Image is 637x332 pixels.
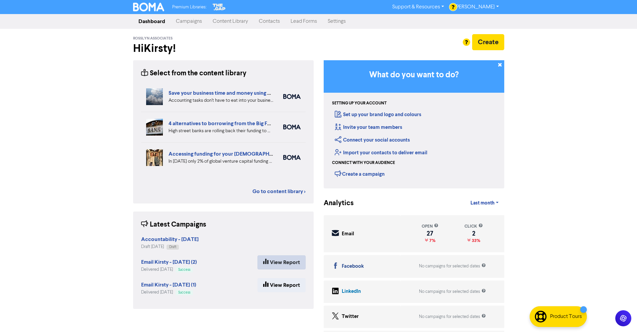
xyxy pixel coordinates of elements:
[335,111,421,118] a: Set up your brand logo and colours
[169,97,273,104] div: Accounting tasks don’t have to eat into your business time. With the right cloud accounting softw...
[141,289,196,296] div: Delivered [DATE]
[141,266,197,273] div: Delivered [DATE]
[470,200,495,206] span: Last month
[335,124,402,131] a: Invite your team members
[342,263,364,270] div: Facebook
[257,278,306,292] a: View Report
[428,238,435,243] span: 7%
[472,34,504,50] button: Create
[604,300,637,332] iframe: Chat Widget
[332,100,387,106] div: Setting up your account
[253,15,285,28] a: Contacts
[141,68,246,79] div: Select from the content library
[422,223,438,230] div: open
[324,198,345,209] div: Analytics
[169,128,273,135] div: High street banks are rolling back their funding to UK small businesses. We’ve highlighted four a...
[322,15,351,28] a: Settings
[342,313,359,321] div: Twitter
[332,160,395,166] div: Connect with your audience
[283,155,301,160] img: boma
[169,151,332,157] a: Accessing funding for your [DEMOGRAPHIC_DATA]-led businesses
[141,220,206,230] div: Latest Campaigns
[133,36,173,41] span: Rosslyn Associates
[335,169,385,179] div: Create a campaign
[342,230,354,238] div: Email
[169,245,176,249] span: Draft
[335,137,410,143] a: Connect your social accounts
[178,268,190,271] span: Success
[141,236,199,243] strong: Accountability - [DATE]
[141,244,199,250] div: Draft [DATE]
[419,288,486,295] div: No campaigns for selected dates
[342,288,361,296] div: LinkedIn
[212,3,226,11] img: The Gap
[335,150,427,156] a: Import your contacts to deliver email
[470,238,480,243] span: 33%
[133,15,171,28] a: Dashboard
[464,231,483,236] div: 2
[141,282,196,288] a: Email Kirsty - [DATE] (1)
[172,5,206,9] span: Premium Libraries:
[141,237,199,242] a: Accountability - [DATE]
[141,281,196,288] strong: Email Kirsty - [DATE] (1)
[465,196,504,210] a: Last month
[283,124,301,130] img: boma
[252,187,306,195] a: Go to content library >
[169,90,309,96] a: Save your business time and money using cloud accounting
[169,158,273,165] div: In 2024 only 2% of global venture capital funding went to female-only founding teams. We highligh...
[141,259,197,265] strong: Email Kirsty - [DATE] (2)
[283,94,301,99] img: boma_accounting
[257,255,306,269] a: View Report
[207,15,253,28] a: Content Library
[419,263,486,269] div: No campaigns for selected dates
[334,70,494,80] h3: What do you want to do?
[464,223,483,230] div: click
[387,2,449,12] a: Support & Resources
[133,3,165,11] img: BOMA Logo
[422,231,438,236] div: 27
[449,2,504,12] a: [PERSON_NAME]
[141,260,197,265] a: Email Kirsty - [DATE] (2)
[171,15,207,28] a: Campaigns
[285,15,322,28] a: Lead Forms
[324,60,504,188] div: Getting Started in BOMA
[133,42,314,55] h2: Hi Kirsty !
[178,291,190,294] span: Success
[169,120,291,127] a: 4 alternatives to borrowing from the Big Four banks
[419,314,486,320] div: No campaigns for selected dates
